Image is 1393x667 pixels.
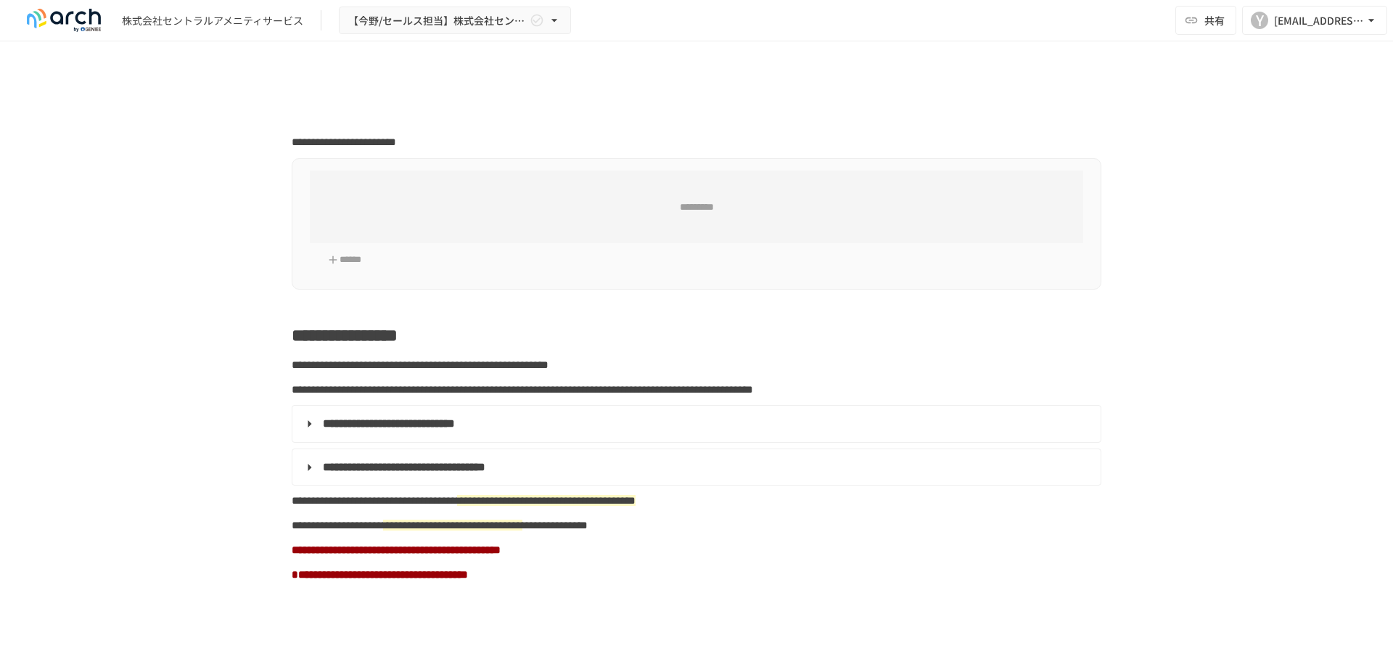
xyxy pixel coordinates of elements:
[348,12,527,30] span: 【今野/セールス担当】株式会社セントラルアメニティサービス様_初期設定サポート
[17,9,110,32] img: logo-default@2x-9cf2c760.svg
[1274,12,1364,30] div: [EMAIL_ADDRESS][DOMAIN_NAME]
[122,13,303,28] div: 株式会社セントラルアメニティサービス
[339,7,571,35] button: 【今野/セールス担当】株式会社セントラルアメニティサービス様_初期設定サポート
[1242,6,1387,35] button: Y[EMAIL_ADDRESS][DOMAIN_NAME]
[1204,12,1225,28] span: 共有
[1251,12,1268,29] div: Y
[1175,6,1236,35] button: 共有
